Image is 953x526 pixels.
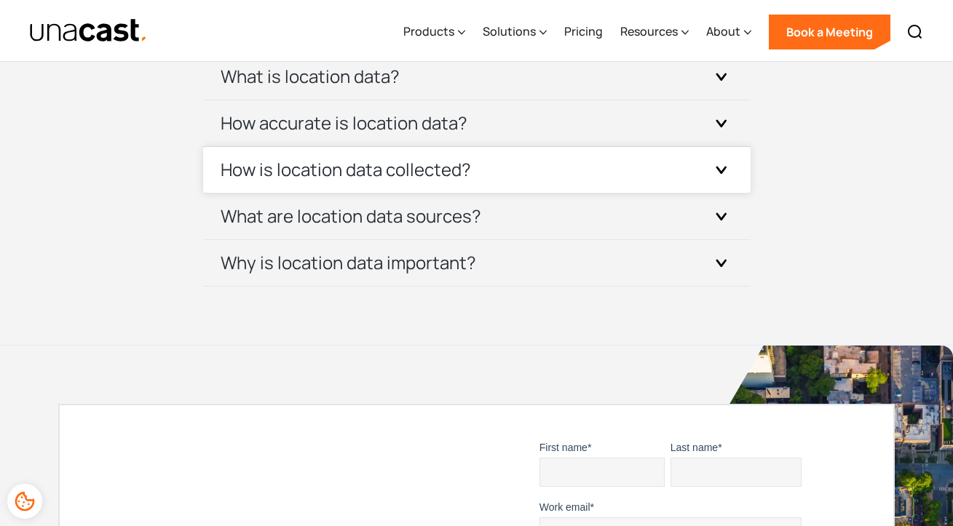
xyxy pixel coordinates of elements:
[564,2,603,62] a: Pricing
[671,442,718,453] span: Last name
[29,18,148,44] img: Unacast text logo
[539,442,588,453] span: First name
[706,2,751,62] div: About
[221,251,476,274] h3: Why is location data important?
[539,501,590,513] span: Work email
[403,2,465,62] div: Products
[221,111,467,135] h3: How accurate is location data?
[7,484,42,519] div: Cookie Preferences
[221,65,400,88] h3: What is location data?
[706,23,740,40] div: About
[29,18,148,44] a: home
[221,204,481,228] h3: What are location data sources?
[221,158,471,181] h3: How is location data collected?
[620,23,678,40] div: Resources
[906,23,924,41] img: Search icon
[769,15,890,49] a: Book a Meeting
[483,23,536,40] div: Solutions
[403,23,454,40] div: Products
[483,2,547,62] div: Solutions
[620,2,689,62] div: Resources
